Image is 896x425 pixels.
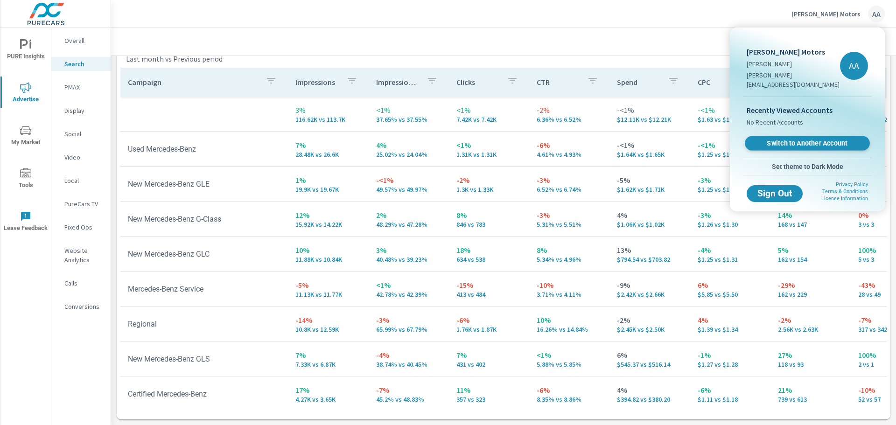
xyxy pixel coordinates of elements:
[743,158,872,175] button: Set theme to Dark Mode
[747,70,840,89] p: [PERSON_NAME][EMAIL_ADDRESS][DOMAIN_NAME]
[747,46,840,57] p: [PERSON_NAME] Motors
[821,195,868,202] a: License Information
[754,189,795,198] span: Sign Out
[745,136,870,151] a: Switch to Another Account
[747,59,840,69] p: [PERSON_NAME]
[747,185,803,202] button: Sign Out
[747,116,868,129] span: No Recent Accounts
[750,139,864,148] span: Switch to Another Account
[840,52,868,80] div: AA
[822,188,868,195] a: Terms & Conditions
[747,105,868,116] p: Recently Viewed Accounts
[836,181,868,188] a: Privacy Policy
[747,162,868,171] span: Set theme to Dark Mode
